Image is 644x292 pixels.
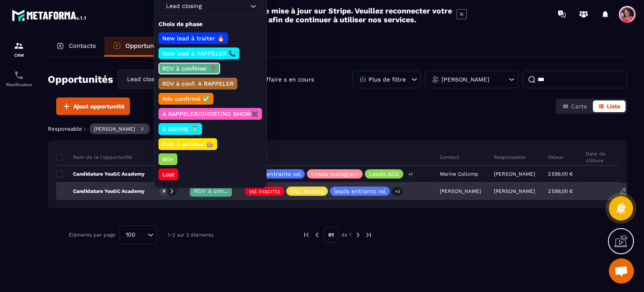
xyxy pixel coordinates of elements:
[494,171,535,177] p: [PERSON_NAME]
[586,150,612,164] p: Date de clôture
[203,2,248,11] input: Search for option
[104,37,174,57] a: Opportunités
[161,170,176,179] p: Lost
[161,49,237,58] p: New lead à RAPPELER 📞
[593,100,626,112] button: Liste
[392,187,403,196] p: +3
[313,231,321,239] img: prev
[249,171,301,177] p: leads entrants vsl
[548,154,563,160] p: Valeur
[2,53,36,58] p: CRM
[257,76,314,84] p: 2 affaire s en cours
[548,188,573,194] p: 2 599,00 €
[249,188,280,194] p: vsl inscrits
[2,34,36,64] a: formationformationCRM
[48,71,113,88] h2: Opportunités
[48,37,104,57] a: Contacts
[557,100,592,112] button: Carte
[14,70,24,80] img: scheduler
[164,2,203,11] span: Lead closing
[14,41,24,51] img: formation
[194,187,248,194] span: RDV à confimer ❓
[161,110,260,118] p: A RAPPELER/GHOST/NO SHOW✖️
[548,171,573,177] p: 2 599,00 €
[168,232,213,238] p: 1-2 sur 2 éléments
[609,258,634,284] div: Ouvrir le chat
[56,171,145,177] p: Candidature YouGC Academy
[125,75,162,84] span: Lead closing
[311,171,358,177] p: Leads Instagram
[365,231,372,239] img: next
[56,188,145,195] p: Candidature YouGC Academy
[138,230,145,239] input: Search for option
[341,231,351,238] p: de 1
[303,231,310,239] img: prev
[161,95,211,103] p: Rdv confirmé ✅
[56,154,132,160] p: Nom de la l'opportunité
[369,171,399,177] p: Leads ADS
[2,64,36,93] a: schedulerschedulerPlanificateur
[161,34,226,42] p: New lead à traiter 🔥
[56,97,130,115] button: Ajout opportunité
[2,82,36,87] p: Planificateur
[119,225,157,245] div: Search for option
[69,232,115,238] p: Éléments par page
[161,64,218,73] p: RDV à confimer ❓
[163,188,165,194] p: 0
[161,140,215,148] p: Prêt à acheter 🎰
[117,70,205,89] div: Search for option
[158,20,262,28] p: Choix de phase
[440,154,459,160] p: Contact
[161,155,175,163] p: Win
[94,126,135,132] p: [PERSON_NAME]
[69,42,96,50] p: Contacts
[494,154,525,160] p: Responsable
[161,125,200,133] p: A SUIVRE ⏳
[405,170,415,179] p: +1
[441,76,489,82] p: [PERSON_NAME]
[354,231,362,239] img: next
[607,103,621,110] span: Liste
[123,230,138,239] span: 100
[125,42,165,50] p: Opportunités
[291,188,324,194] p: VSL Mailing
[161,79,235,88] p: RDV à conf. A RAPPELER
[571,103,587,110] span: Carte
[494,188,535,194] p: [PERSON_NAME]
[324,227,338,243] p: 01
[12,8,87,23] img: logo
[177,6,452,24] h2: Nous avons effectué une mise à jour sur Stripe. Veuillez reconnecter votre compte Stripe afin de ...
[369,76,406,82] p: Plus de filtre
[73,102,125,110] span: Ajout opportunité
[48,126,86,132] p: Responsable :
[334,188,386,194] p: leads entrants vsl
